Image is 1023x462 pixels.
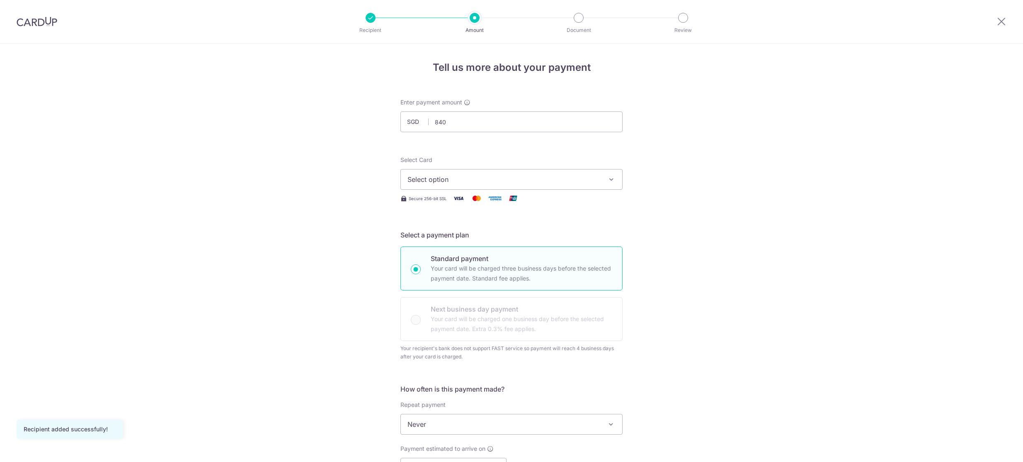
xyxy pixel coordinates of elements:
[17,17,57,27] img: CardUp
[400,401,446,409] label: Repeat payment
[409,195,447,202] span: Secure 256-bit SSL
[400,169,623,190] button: Select option
[340,26,401,34] p: Recipient
[450,193,467,203] img: Visa
[652,26,714,34] p: Review
[487,193,503,203] img: American Express
[24,425,116,433] div: Recipient added successfully!
[400,156,432,163] span: translation missing: en.payables.payment_networks.credit_card.summary.labels.select_card
[401,414,622,434] span: Never
[400,111,623,132] input: 0.00
[468,193,485,203] img: Mastercard
[400,98,462,106] span: Enter payment amount
[505,193,521,203] img: Union Pay
[444,26,505,34] p: Amount
[400,445,485,453] span: Payment estimated to arrive on
[400,384,623,394] h5: How often is this payment made?
[431,254,612,264] p: Standard payment
[400,230,623,240] h5: Select a payment plan
[400,60,623,75] h4: Tell us more about your payment
[407,118,429,126] span: SGD
[431,264,612,283] p: Your card will be charged three business days before the selected payment date. Standard fee appl...
[407,174,601,184] span: Select option
[970,437,1015,458] iframe: Opens a widget where you can find more information
[400,344,623,361] div: Your recipient's bank does not support FAST service so payment will reach 4 business days after y...
[400,414,623,435] span: Never
[548,26,609,34] p: Document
